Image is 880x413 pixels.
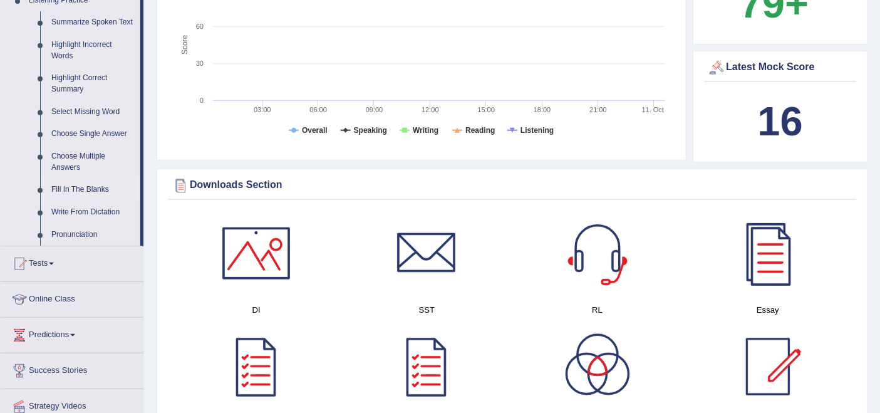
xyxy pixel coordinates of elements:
[196,60,204,67] text: 30
[171,176,853,195] div: Downloads Section
[309,106,327,113] text: 06:00
[196,23,204,30] text: 60
[465,126,495,135] tspan: Reading
[46,11,140,34] a: Summarize Spoken Text
[46,145,140,179] a: Choose Multiple Answers
[520,126,554,135] tspan: Listening
[413,126,438,135] tspan: Writing
[589,106,607,113] text: 21:00
[1,246,143,278] a: Tests
[46,224,140,246] a: Pronunciation
[354,126,387,135] tspan: Speaking
[366,106,383,113] text: 09:00
[46,123,140,145] a: Choose Single Answer
[689,303,847,316] h4: Essay
[1,353,143,385] a: Success Stories
[46,179,140,201] a: Fill In The Blanks
[707,58,853,77] div: Latest Mock Score
[519,303,676,316] h4: RL
[46,34,140,67] a: Highlight Incorrect Words
[757,98,802,144] b: 16
[177,303,335,316] h4: DI
[1,282,143,313] a: Online Class
[254,106,271,113] text: 03:00
[477,106,495,113] text: 15:00
[348,303,505,316] h4: SST
[302,126,328,135] tspan: Overall
[46,201,140,224] a: Write From Dictation
[200,97,204,104] text: 0
[642,106,664,113] tspan: 11. Oct
[534,106,551,113] text: 18:00
[180,35,189,55] tspan: Score
[46,67,140,100] a: Highlight Correct Summary
[422,106,439,113] text: 12:00
[1,318,143,349] a: Predictions
[46,101,140,123] a: Select Missing Word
